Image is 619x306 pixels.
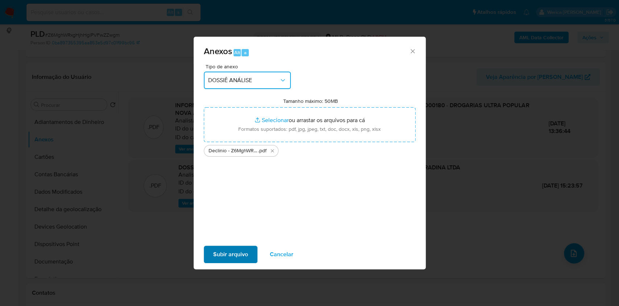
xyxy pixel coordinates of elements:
button: Excluir Declinio - Z6MghWRxgHjhHglPVFwZZwgm - CNPJ 20884408000180 - DROGARIAS ULTRA POPULAR NOVA ... [268,146,277,155]
span: .pdf [258,147,267,154]
button: Subir arquivo [204,246,257,263]
span: Declinio - Z6MghWRxgHjhHglPVFwZZwgm - CNPJ 20884408000180 - DROGARIAS ULTRA POPULAR NOVA ANDRADIN... [209,147,258,154]
label: Tamanho máximo: 50MB [283,98,338,104]
span: Alt [234,49,240,56]
button: DOSSIÊ ANÁLISE [204,72,291,89]
button: Cancelar [260,246,303,263]
span: Cancelar [270,246,293,262]
span: Anexos [204,45,232,57]
ul: Arquivos selecionados [204,142,416,157]
span: Tipo de anexo [206,64,293,69]
span: DOSSIÊ ANÁLISE [208,77,279,84]
button: Fechar [409,48,416,54]
span: Subir arquivo [213,246,248,262]
span: a [244,49,247,56]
